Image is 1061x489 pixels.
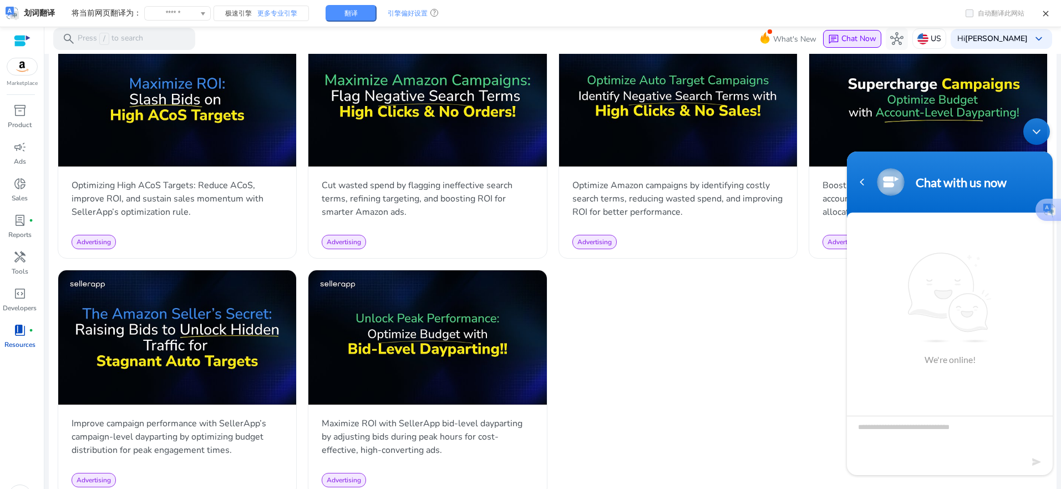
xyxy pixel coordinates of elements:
img: sddefault.jpg [809,32,1047,166]
span: chat [828,34,839,45]
iframe: SalesIQ Chatwindow [841,113,1058,481]
p: Product [8,120,32,130]
img: sddefault.jpg [308,270,546,404]
img: sddefault.jpg [58,32,296,166]
span: Advertising [77,238,111,246]
span: donut_small [13,177,27,190]
span: handyman [13,250,27,264]
span: book_4 [13,324,27,337]
span: fiber_manual_record [29,328,33,332]
p: Boost campaign performance with SellerApp’s account-level dayparting by optimizing budget allocat... [823,179,1034,219]
span: Advertising [327,476,361,485]
p: Optimize Amazon campaigns by identifying costly search terms, reducing wasted spend, and improvin... [572,179,784,219]
p: Press to search [78,33,143,45]
span: hub [890,32,903,46]
span: Advertising [327,238,361,246]
span: Advertising [828,238,862,246]
span: inventory_2 [13,104,27,117]
span: campaign [13,140,27,154]
span: lab_profile [13,214,27,227]
p: Developers [3,303,37,313]
img: sddefault.jpg [308,32,546,166]
p: Cut wasted spend by flagging ineffective search terms, refining targeting, and boosting ROI for s... [322,179,533,219]
p: Sales [12,193,28,203]
span: fiber_manual_record [29,218,33,223]
img: amazon.svg [7,58,37,75]
img: us.svg [917,33,928,44]
span: Advertising [77,476,111,485]
button: hub [886,28,908,50]
span: keyboard_arrow_down [1032,32,1045,46]
p: Optimizing High ACoS Targets: Reduce ACoS, improve ROI, and sustain sales momentum with SellerApp... [72,179,283,219]
span: Advertising [577,238,612,246]
button: chatChat Now [823,30,881,48]
p: Hi [957,35,1028,43]
span: code_blocks [13,287,27,300]
p: Tools [12,266,28,276]
p: Ads [14,157,26,167]
p: Maximize ROI with SellerApp bid-level dayparting by adjusting bids during peak hours for cost-eff... [322,417,533,457]
span: Chat Now [841,33,876,44]
img: sddefault.jpg [559,32,797,166]
span: What's New [773,29,816,49]
p: Reports [8,230,32,240]
p: Improve campaign performance with SellerApp’s campaign-level dayparting by optimizing budget dist... [72,417,283,457]
span: / [99,33,109,45]
span: search [62,32,75,46]
p: Marketplace [7,79,38,88]
p: US [931,29,941,48]
p: Resources [4,340,35,350]
b: [PERSON_NAME] [965,33,1028,44]
img: sddefault.jpg [58,270,296,404]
